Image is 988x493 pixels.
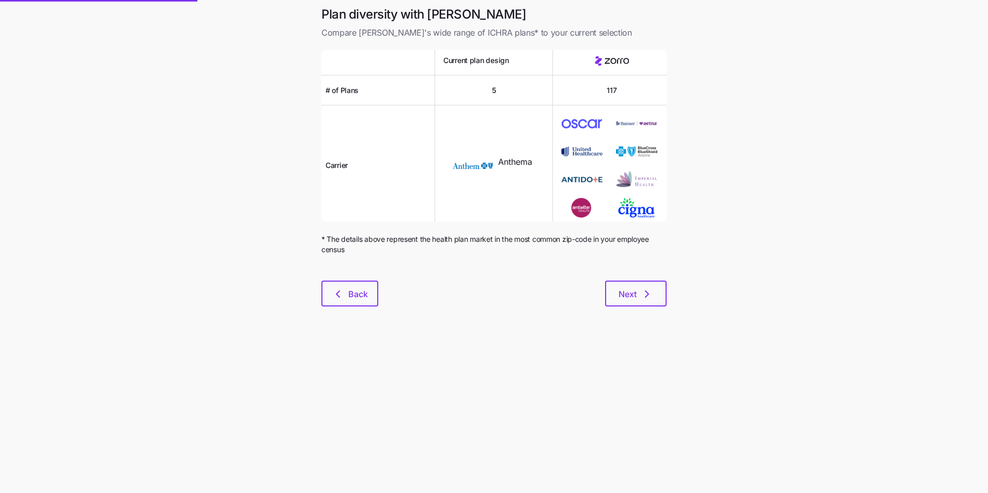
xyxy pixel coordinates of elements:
span: 5 [492,85,496,96]
span: Current plan design [443,55,509,66]
img: Carrier [616,198,657,218]
img: Carrier [616,170,657,189]
span: Next [619,288,637,300]
span: Compare [PERSON_NAME]'s wide range of ICHRA plans* to your current selection [321,26,667,39]
img: Carrier [561,142,603,161]
button: Back [321,281,378,306]
span: Back [348,288,368,300]
img: Carrier [616,142,657,161]
img: Carrier [561,114,603,133]
button: Next [605,281,667,306]
img: Carrier [616,114,657,133]
span: Carrier [326,160,348,171]
span: 117 [607,85,616,96]
span: Anthema [498,156,532,168]
h1: Plan diversity with [PERSON_NAME] [321,6,667,22]
img: Carrier [452,156,493,175]
span: * The details above represent the health plan market in the most common zip-code in your employee... [321,234,667,255]
span: # of Plans [326,85,359,96]
img: Carrier [561,198,603,218]
img: Carrier [561,170,603,189]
